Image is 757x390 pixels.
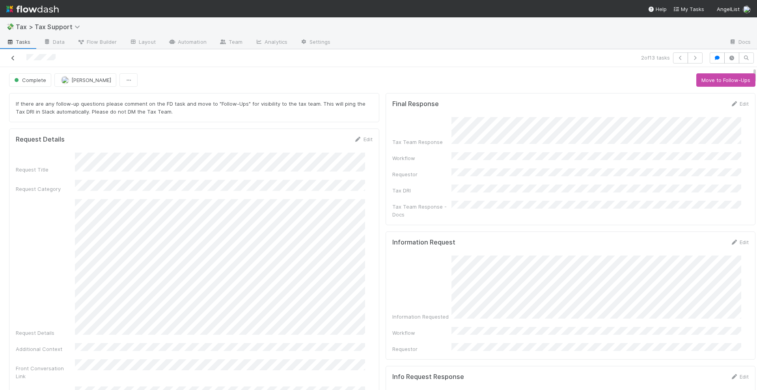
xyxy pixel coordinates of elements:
a: Layout [123,36,162,49]
a: Automation [162,36,213,49]
span: 2 of 13 tasks [641,54,670,62]
div: Requestor [392,345,451,353]
a: Settings [294,36,337,49]
div: Additional Context [16,345,75,353]
span: [PERSON_NAME] [71,77,111,83]
a: Flow Builder [71,36,123,49]
div: Workflow [392,154,451,162]
a: Edit [730,101,749,107]
a: My Tasks [673,5,704,13]
span: 💸 [6,23,14,30]
span: Tasks [6,38,31,46]
a: Analytics [249,36,294,49]
a: Data [37,36,71,49]
div: Tax Team Response - Docs [392,203,451,218]
div: Help [648,5,667,13]
button: Move to Follow-Ups [696,73,755,87]
h5: Information Request [392,239,455,246]
div: Request Category [16,185,75,193]
div: Request Details [16,329,75,337]
span: Complete [13,77,46,83]
div: Front Conversation Link [16,364,75,380]
span: If there are any follow-up questions please comment on the FD task and move to "Follow-Ups" for v... [16,101,367,115]
h5: Final Response [392,100,439,108]
h5: Request Details [16,136,65,144]
div: Requestor [392,170,451,178]
a: Docs [723,36,757,49]
button: Complete [9,73,51,87]
div: Request Title [16,166,75,174]
div: Information Requested [392,313,451,321]
span: My Tasks [673,6,704,12]
a: Team [213,36,249,49]
img: logo-inverted-e16ddd16eac7371096b0.svg [6,2,59,16]
h5: Info Request Response [392,373,464,381]
span: Tax > Tax Support [16,23,84,31]
div: Workflow [392,329,451,337]
span: Flow Builder [77,38,117,46]
button: [PERSON_NAME] [54,73,116,87]
div: Tax DRI [392,187,451,194]
a: Edit [354,136,373,142]
img: avatar_cc3a00d7-dd5c-4a2f-8d58-dd6545b20c0d.png [743,6,751,13]
a: Edit [730,373,749,380]
div: Tax Team Response [392,138,451,146]
span: AngelList [717,6,740,12]
img: avatar_f2899df2-d2b9-483b-a052-ca3b1db2e5e2.png [61,76,69,84]
a: Edit [730,239,749,245]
